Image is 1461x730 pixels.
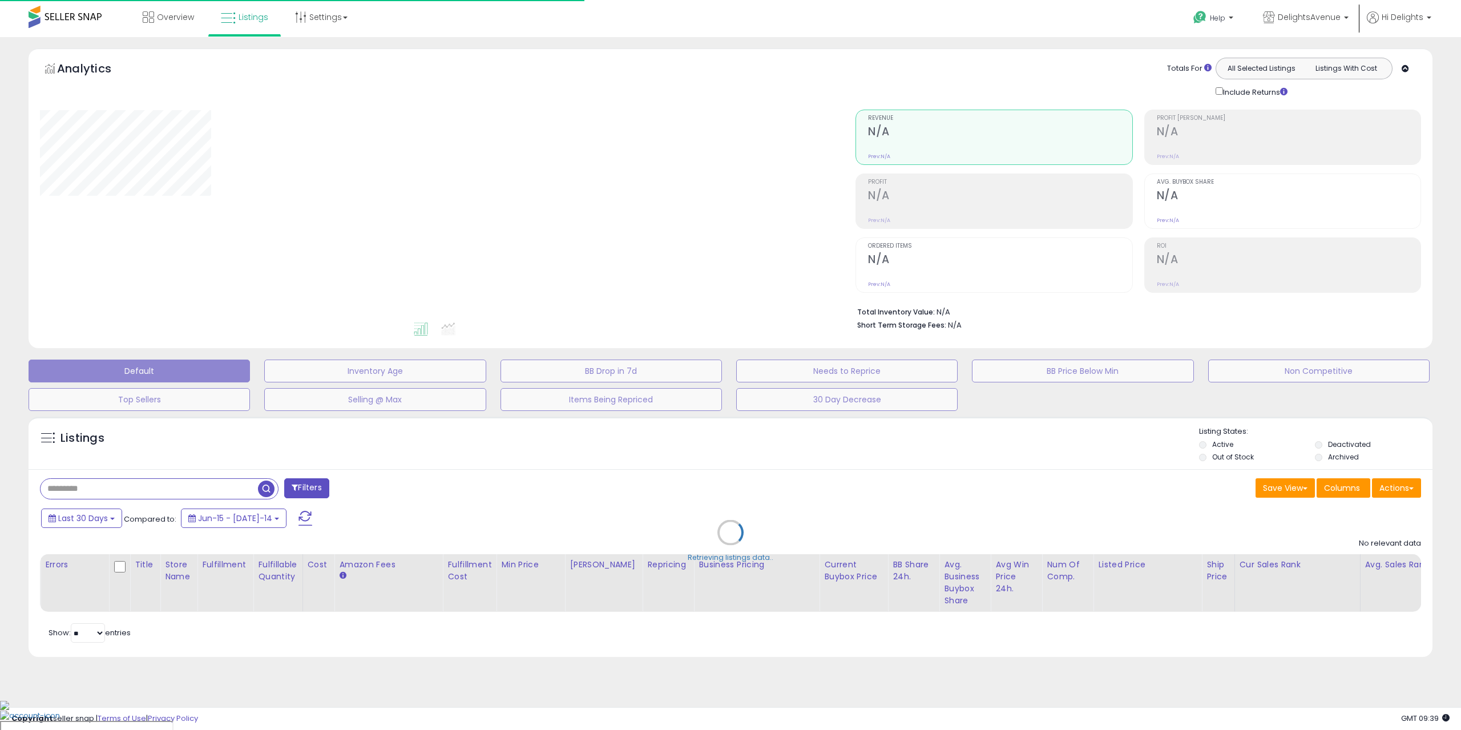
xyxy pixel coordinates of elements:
span: Avg. Buybox Share [1157,179,1420,185]
small: Prev: N/A [868,153,890,160]
button: Listings With Cost [1303,61,1389,76]
button: Top Sellers [29,388,250,411]
div: Retrieving listings data.. [688,552,773,563]
h2: N/A [1157,253,1420,268]
button: All Selected Listings [1219,61,1304,76]
span: Profit [PERSON_NAME] [1157,115,1420,122]
span: N/A [948,320,962,330]
button: Inventory Age [264,360,486,382]
i: Get Help [1193,10,1207,25]
span: Hi Delights [1382,11,1423,23]
small: Prev: N/A [868,217,890,224]
h2: N/A [1157,125,1420,140]
div: Totals For [1167,63,1212,74]
h2: N/A [868,253,1132,268]
button: Default [29,360,250,382]
button: BB Drop in 7d [501,360,722,382]
h2: N/A [1157,189,1420,204]
h2: N/A [868,125,1132,140]
button: Non Competitive [1208,360,1430,382]
small: Prev: N/A [1157,281,1179,288]
span: Listings [239,11,268,23]
span: Revenue [868,115,1132,122]
a: Hi Delights [1367,11,1431,37]
button: Items Being Repriced [501,388,722,411]
small: Prev: N/A [868,281,890,288]
small: Prev: N/A [1157,153,1179,160]
h5: Analytics [57,61,134,79]
a: Help [1184,2,1245,37]
span: Help [1210,13,1225,23]
button: 30 Day Decrease [736,388,958,411]
span: Overview [157,11,194,23]
small: Prev: N/A [1157,217,1179,224]
li: N/A [857,304,1412,318]
b: Total Inventory Value: [857,307,935,317]
span: Ordered Items [868,243,1132,249]
button: Selling @ Max [264,388,486,411]
button: BB Price Below Min [972,360,1193,382]
h2: N/A [868,189,1132,204]
div: Include Returns [1207,85,1301,98]
span: Profit [868,179,1132,185]
button: Needs to Reprice [736,360,958,382]
b: Short Term Storage Fees: [857,320,946,330]
span: ROI [1157,243,1420,249]
span: DelightsAvenue [1278,11,1341,23]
